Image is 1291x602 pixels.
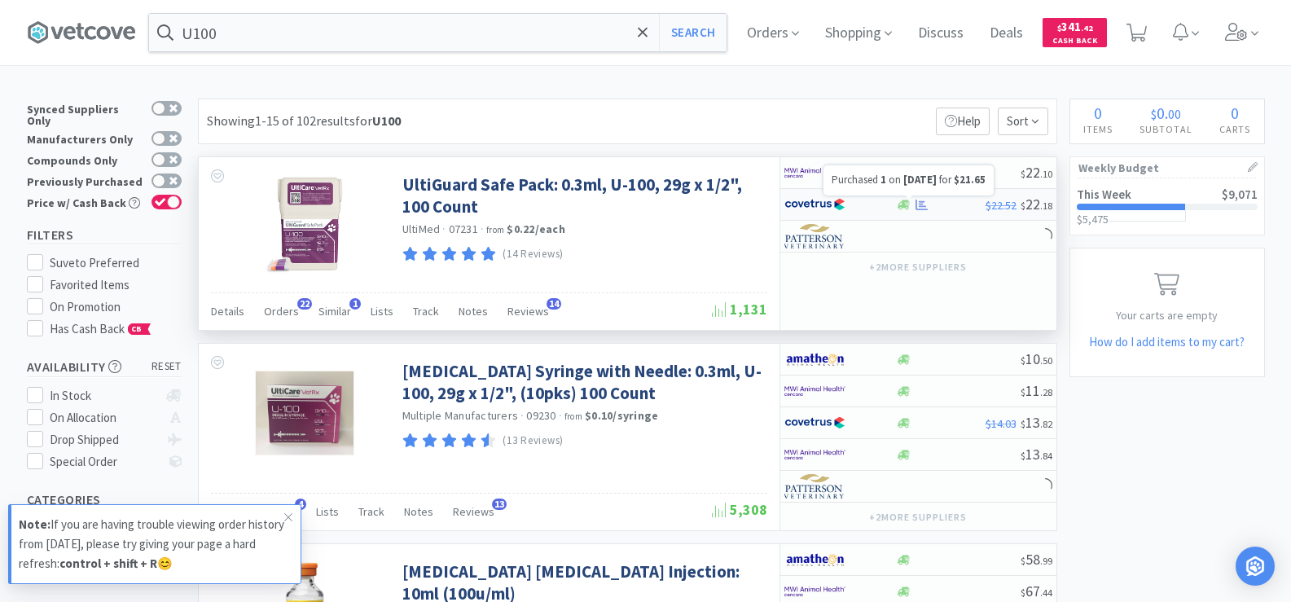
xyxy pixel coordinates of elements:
[1040,450,1052,462] span: . 84
[413,304,439,319] span: Track
[50,408,158,428] div: On Allocation
[559,408,562,423] span: ·
[1222,187,1258,202] span: $9,071
[27,490,182,509] h5: Categories
[911,26,970,41] a: Discuss
[784,224,845,248] img: f5e969b455434c6296c6d81ef179fa71_3.png
[520,408,524,423] span: ·
[1021,413,1052,432] span: 13
[27,152,143,166] div: Compounds Only
[1021,200,1025,212] span: $
[986,198,1017,213] span: $22.52
[784,192,845,217] img: 77fca1acd8b6420a9015268ca798ef17_1.png
[492,499,507,510] span: 13
[1021,555,1025,567] span: $
[1094,103,1102,123] span: 0
[1070,178,1264,235] a: This Week$9,071$5,475
[503,246,564,263] p: (14 Reviews)
[453,504,494,519] span: Reviews
[585,408,658,423] strong: $0.10 / syringe
[903,173,937,187] span: [DATE]
[19,515,284,573] p: If you are having trouble viewing order history from [DATE], please try giving your page a hard r...
[1078,157,1256,178] h1: Weekly Budget
[712,300,767,319] span: 1,131
[526,408,555,423] span: 09230
[503,433,564,450] p: (13 Reviews)
[1077,212,1109,226] span: $5,475
[1057,23,1061,33] span: $
[784,442,845,467] img: f6b2451649754179b5b4e0c70c3f7cb0_2.png
[316,504,339,519] span: Lists
[832,173,986,187] span: Purchased on for
[784,411,845,435] img: 77fca1acd8b6420a9015268ca798ef17_1.png
[1021,163,1052,182] span: 22
[50,386,158,406] div: In Stock
[1231,103,1239,123] span: 0
[712,500,767,519] span: 5,308
[1126,105,1206,121] div: .
[784,379,845,403] img: f6b2451649754179b5b4e0c70c3f7cb0_2.png
[1021,349,1052,368] span: 10
[442,222,446,236] span: ·
[358,504,384,519] span: Track
[1043,11,1107,55] a: $341.42Cash Back
[507,304,549,319] span: Reviews
[27,174,143,187] div: Previously Purchased
[50,321,151,336] span: Has Cash Back
[50,430,158,450] div: Drop Shipped
[372,112,401,129] strong: U100
[1206,121,1264,137] h4: Carts
[1021,168,1025,180] span: $
[50,452,158,472] div: Special Order
[266,174,344,279] img: 9dee143a8f2a4810be38db6985350c2d_18709.png
[1168,106,1181,122] span: 00
[1040,555,1052,567] span: . 99
[1021,418,1025,430] span: $
[1052,37,1097,47] span: Cash Back
[1021,587,1025,599] span: $
[129,324,145,334] span: CB
[1021,582,1052,600] span: 67
[1081,23,1093,33] span: . 42
[1040,354,1052,367] span: . 50
[1157,103,1165,123] span: 0
[1040,587,1052,599] span: . 44
[1040,418,1052,430] span: . 82
[481,222,484,236] span: ·
[27,131,143,145] div: Manufacturers Only
[659,14,727,51] button: Search
[983,26,1030,41] a: Deals
[784,547,845,572] img: 3331a67d23dc422aa21b1ec98afbf632_11.png
[402,174,763,218] a: UltiGuard Safe Pack: 0.3ml, U-100, 29g x 1/2", 100 Count
[19,516,50,532] strong: Note:
[264,304,299,319] span: Orders
[1151,106,1157,122] span: $
[1021,354,1025,367] span: $
[211,304,244,319] span: Details
[459,304,488,319] span: Notes
[402,408,519,423] a: Multiple Manufacturers
[149,14,727,51] input: Search by item, sku, manufacturer, ingredient, size...
[1021,381,1052,400] span: 11
[402,360,763,405] a: [MEDICAL_DATA] Syringe with Needle: 0.3ml, U-100, 29g x 1/2", (10pks) 100 Count
[27,195,143,209] div: Price w/ Cash Back
[784,347,845,371] img: 3331a67d23dc422aa21b1ec98afbf632_11.png
[784,474,845,499] img: f5e969b455434c6296c6d81ef179fa71_3.png
[404,504,433,519] span: Notes
[50,275,182,295] div: Favorited Items
[998,108,1048,135] span: Sort
[1021,550,1052,569] span: 58
[486,224,504,235] span: from
[1021,445,1052,464] span: 13
[1070,306,1264,324] p: Your carts are empty
[936,108,990,135] p: Help
[27,101,143,126] div: Synced Suppliers Only
[507,222,565,236] strong: $0.22 / each
[986,416,1017,431] span: $14.03
[564,411,582,422] span: from
[1021,195,1052,213] span: 22
[151,358,182,376] span: reset
[1126,121,1206,137] h4: Subtotal
[1040,168,1052,180] span: . 10
[1070,332,1264,352] h5: How do I add items to my cart?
